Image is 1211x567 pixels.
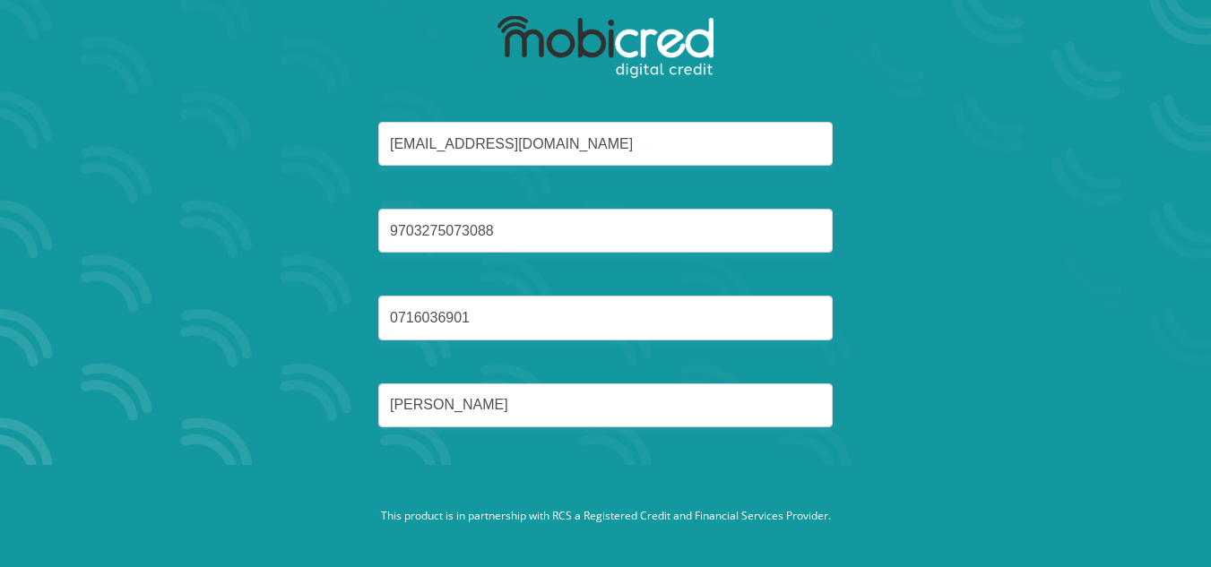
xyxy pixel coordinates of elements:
input: Cellphone Number [378,296,833,339]
input: Email [378,122,833,166]
input: Surname [378,383,833,427]
img: mobicred logo [497,16,714,79]
p: This product is in partnership with RCS a Registered Credit and Financial Services Provider. [108,508,1103,524]
input: ID Number [378,209,833,253]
